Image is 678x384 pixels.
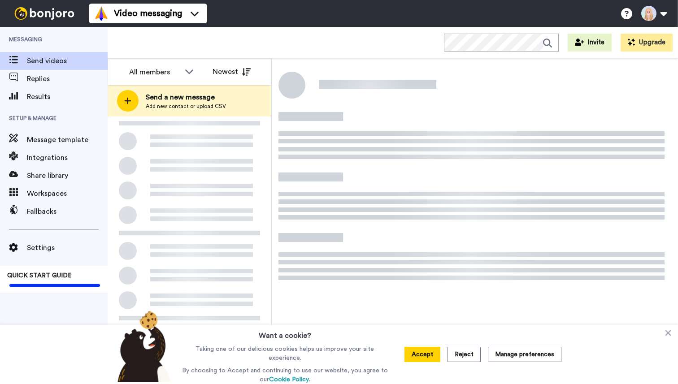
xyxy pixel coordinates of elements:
[7,272,72,279] span: QUICK START GUIDE
[27,152,108,163] span: Integrations
[146,103,226,110] span: Add new contact or upload CSV
[621,34,673,52] button: Upgrade
[259,325,311,341] h3: Want a cookie?
[180,345,390,362] p: Taking one of our delicious cookies helps us improve your site experience.
[94,6,109,21] img: vm-color.svg
[27,91,108,102] span: Results
[568,34,612,52] button: Invite
[27,206,108,217] span: Fallbacks
[27,170,108,181] span: Share library
[146,92,226,103] span: Send a new message
[448,347,481,362] button: Reject
[27,56,108,66] span: Send videos
[11,7,78,20] img: bj-logo-header-white.svg
[404,347,440,362] button: Accept
[27,188,108,199] span: Workspaces
[129,67,180,78] div: All members
[269,376,309,383] a: Cookie Policy
[109,311,176,382] img: bear-with-cookie.png
[27,242,108,253] span: Settings
[180,366,390,384] p: By choosing to Accept and continuing to use our website, you agree to our .
[488,347,561,362] button: Manage preferences
[114,7,182,20] span: Video messaging
[27,134,108,145] span: Message template
[206,63,257,81] button: Newest
[27,73,108,84] span: Replies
